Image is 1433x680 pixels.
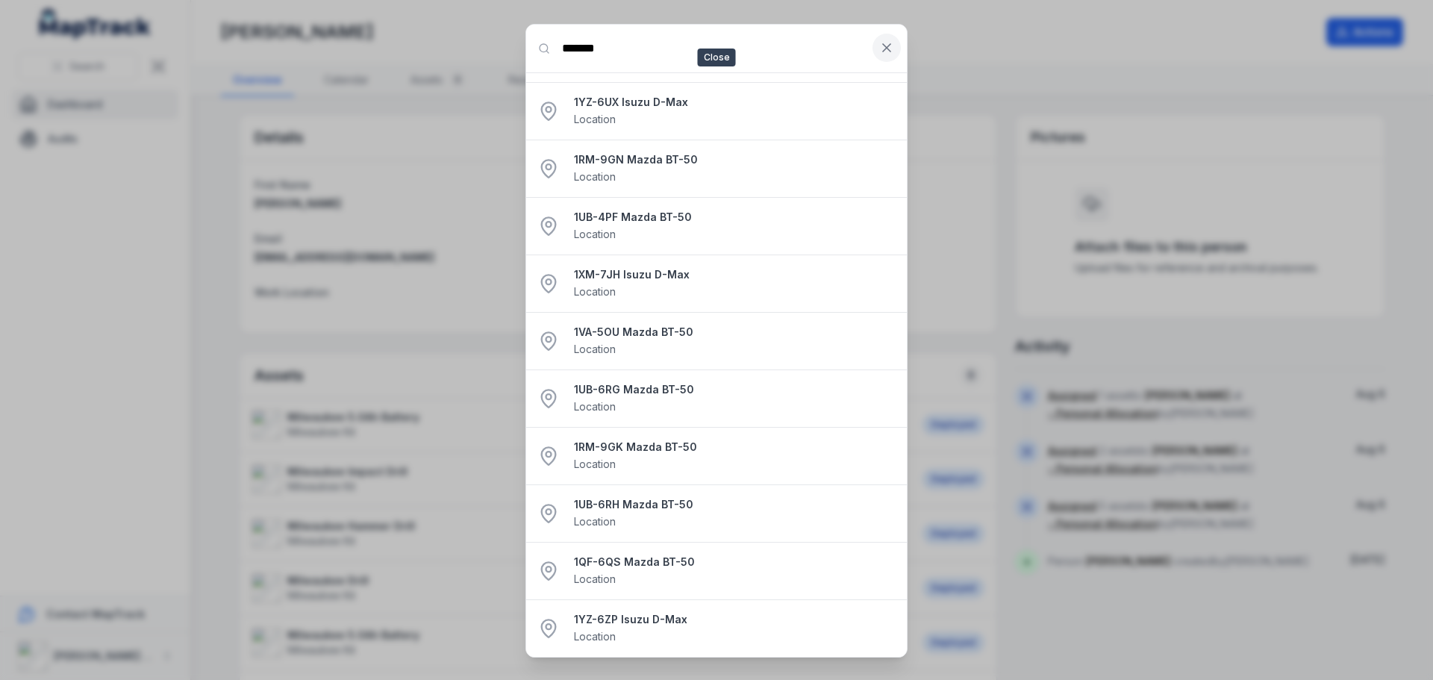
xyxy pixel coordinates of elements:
span: Location [574,400,616,413]
span: Location [574,285,616,298]
a: 1RM-9GK Mazda BT-50Location [574,440,895,472]
strong: 1UB-6RH Mazda BT-50 [574,497,895,512]
strong: 1UB-6RG Mazda BT-50 [574,382,895,397]
strong: 1QF-6QS Mazda BT-50 [574,555,895,570]
a: 1YZ-6ZP Isuzu D-MaxLocation [574,612,895,645]
span: Location [574,170,616,183]
a: 1UB-6RG Mazda BT-50Location [574,382,895,415]
strong: 1UB-4PF Mazda BT-50 [574,210,895,225]
a: 1UB-4PF Mazda BT-50Location [574,210,895,243]
span: Location [574,515,616,528]
span: Location [574,343,616,355]
span: Location [574,458,616,470]
a: 1YZ-6UX Isuzu D-MaxLocation [574,95,895,128]
span: Location [574,573,616,585]
strong: 1XM-7JH Isuzu D-Max [574,267,895,282]
a: 1QF-6QS Mazda BT-50Location [574,555,895,587]
span: Location [574,113,616,125]
strong: 1YZ-6UX Isuzu D-Max [574,95,895,110]
strong: 1YZ-6ZP Isuzu D-Max [574,612,895,627]
a: 1VA-5OU Mazda BT-50Location [574,325,895,358]
a: 1XM-7JH Isuzu D-MaxLocation [574,267,895,300]
span: Location [574,630,616,643]
strong: 1VA-5OU Mazda BT-50 [574,325,895,340]
strong: 1RM-9GN Mazda BT-50 [574,152,895,167]
strong: 1RM-9GK Mazda BT-50 [574,440,895,455]
a: 1RM-9GN Mazda BT-50Location [574,152,895,185]
span: Close [698,49,736,66]
span: Location [574,228,616,240]
a: 1UB-6RH Mazda BT-50Location [574,497,895,530]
